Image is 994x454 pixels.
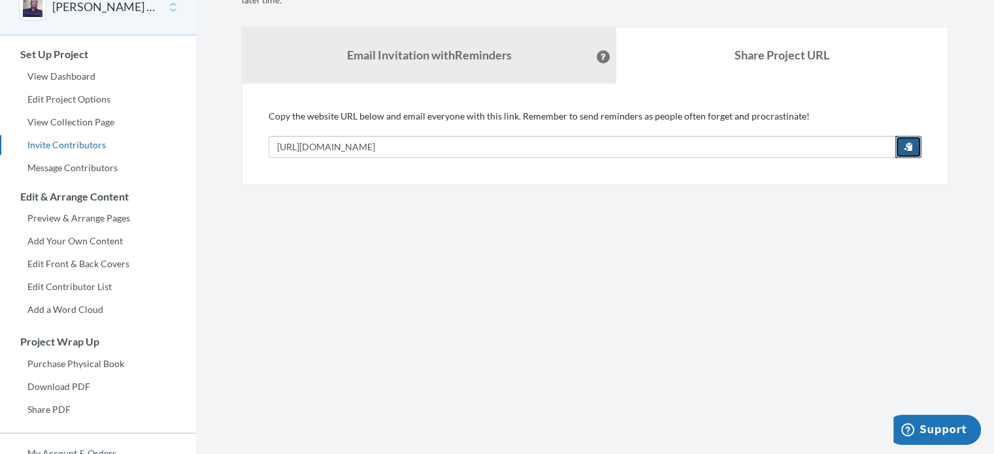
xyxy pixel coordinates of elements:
[347,48,512,62] strong: Email Invitation with Reminders
[1,336,196,348] h3: Project Wrap Up
[1,191,196,203] h3: Edit & Arrange Content
[735,48,829,62] b: Share Project URL
[893,415,981,447] iframe: Opens a widget where you can chat to one of our agents
[1,48,196,60] h3: Set Up Project
[269,110,921,158] div: Copy the website URL below and email everyone with this link. Remember to send reminders as peopl...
